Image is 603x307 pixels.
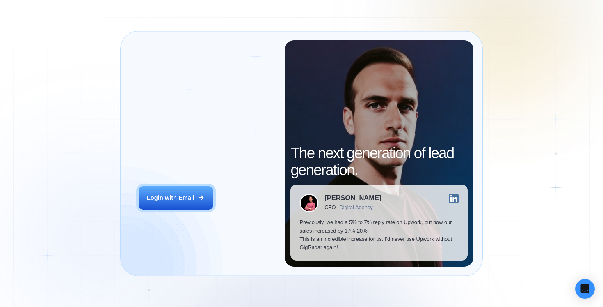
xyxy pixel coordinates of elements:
[139,186,213,210] button: Login with Email
[299,218,458,252] p: Previously, we had a 5% to 7% reply rate on Upwork, but now our sales increased by 17%-20%. This ...
[575,279,595,299] div: Open Intercom Messenger
[324,195,381,202] div: [PERSON_NAME]
[147,194,194,202] div: Login with Email
[340,205,373,211] div: Digital Agency
[324,205,336,211] div: CEO
[290,145,467,178] h2: The next generation of lead generation.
